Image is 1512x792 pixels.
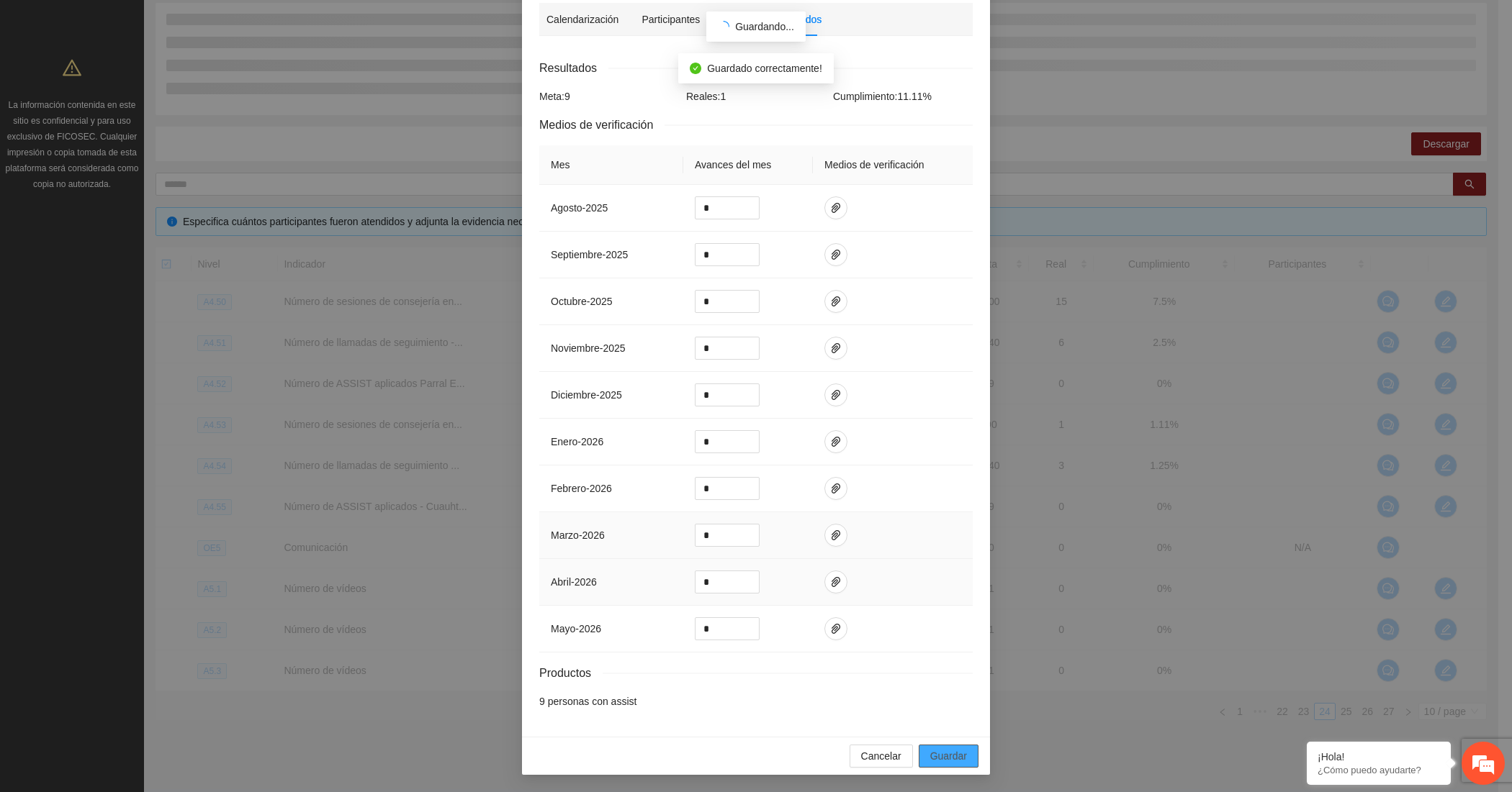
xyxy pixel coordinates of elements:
button: paper-clip [824,617,847,640]
div: Participantes [642,12,700,27]
button: paper-clip [824,337,847,360]
button: paper-clip [824,570,847,593]
span: paper-clip [825,342,847,354]
span: octubre - 2025 [551,296,613,307]
div: Meta: 9 [536,88,683,104]
span: check-circle [690,63,701,74]
span: Productos [539,664,603,682]
span: paper-clip [825,483,847,494]
button: paper-clip [824,243,847,266]
button: paper-clip [824,524,847,547]
span: febrero - 2026 [551,483,612,494]
th: Medios de verificación [813,145,973,185]
div: Calendarización [546,12,618,27]
th: Avances del mes [683,145,813,185]
button: paper-clip [824,383,847,406]
span: paper-clip [825,436,847,447]
span: septiembre - 2025 [551,249,628,260]
span: Guardar [930,748,967,764]
span: paper-clip [825,389,847,401]
span: Estamos en línea. [84,192,199,337]
span: paper-clip [825,623,847,634]
button: paper-clip [824,290,847,313]
span: marzo - 2026 [551,529,605,541]
span: loading [716,19,732,35]
p: ¿Cómo puedo ayudarte? [1318,765,1440,775]
th: Mes [539,145,683,185]
span: Guardando... [735,21,794,32]
div: Chatee con nosotros ahora [75,73,242,92]
span: Medios de verificación [539,116,665,134]
div: ¡Hola! [1318,751,1440,763]
span: Resultados [539,59,608,77]
button: Cancelar [850,745,913,768]
span: mayo - 2026 [551,623,601,634]
span: agosto - 2025 [551,202,608,214]
textarea: Escriba su mensaje y pulse “Intro” [7,393,274,443]
div: Cumplimiento: 11.11 % [829,88,976,104]
button: paper-clip [824,477,847,500]
button: paper-clip [824,196,847,219]
span: Reales: 1 [686,91,726,102]
span: paper-clip [825,202,847,214]
div: Minimizar ventana de chat en vivo [236,7,271,42]
button: paper-clip [824,430,847,453]
span: diciembre - 2025 [551,389,622,401]
span: Cancelar [861,748,901,764]
span: Guardado correctamente! [707,63,822,74]
span: paper-clip [825,249,847,260]
span: paper-clip [825,576,847,588]
button: Guardar [919,745,978,768]
span: abril - 2026 [551,576,597,588]
span: paper-clip [825,529,847,541]
li: 9 personas con assist [539,693,973,709]
span: enero - 2026 [551,436,603,447]
span: paper-clip [825,296,847,307]
span: noviembre - 2025 [551,342,626,354]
